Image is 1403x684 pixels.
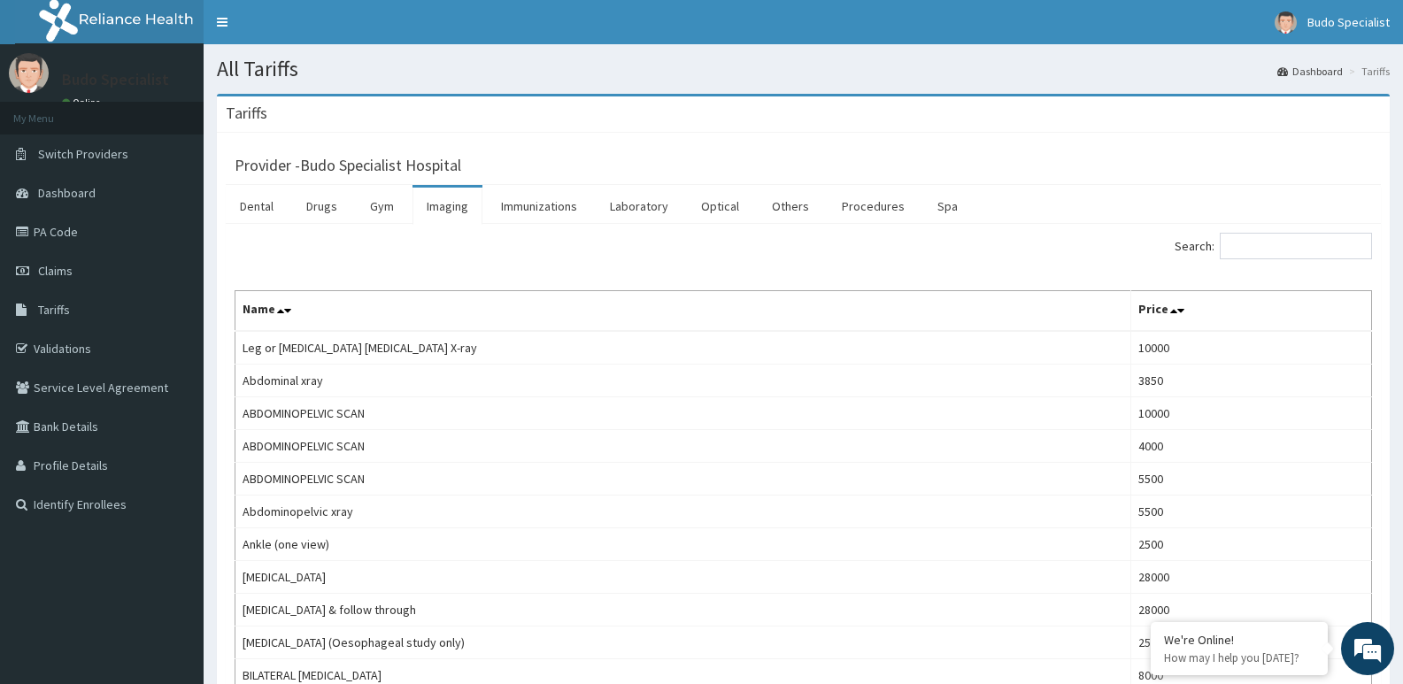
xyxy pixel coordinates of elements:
a: Procedures [828,188,919,225]
a: Dashboard [1277,64,1343,79]
h1: All Tariffs [217,58,1390,81]
a: Dental [226,188,288,225]
td: 10000 [1130,331,1371,365]
p: How may I help you today? [1164,650,1314,665]
td: 5500 [1130,463,1371,496]
td: 25000 [1130,626,1371,659]
p: Budo Specialist [62,72,169,88]
input: Search: [1220,233,1372,259]
td: 28000 [1130,561,1371,594]
th: Name [235,291,1131,332]
a: Drugs [292,188,351,225]
th: Price [1130,291,1371,332]
td: 2500 [1130,528,1371,561]
td: Leg or [MEDICAL_DATA] [MEDICAL_DATA] X-ray [235,331,1131,365]
img: User Image [1275,12,1297,34]
span: Tariffs [38,302,70,318]
td: ABDOMINOPELVIC SCAN [235,430,1131,463]
td: [MEDICAL_DATA] (Oesophageal study only) [235,626,1131,659]
td: Ankle (one view) [235,528,1131,561]
li: Tariffs [1345,64,1390,79]
span: Dashboard [38,185,96,201]
td: 3850 [1130,365,1371,397]
span: Claims [38,263,73,279]
td: ABDOMINOPELVIC SCAN [235,397,1131,430]
a: Gym [356,188,408,225]
a: Spa [923,188,972,225]
td: [MEDICAL_DATA] & follow through [235,594,1131,626]
label: Search: [1175,233,1372,259]
a: Imaging [412,188,482,225]
td: Abdominal xray [235,365,1131,397]
a: Others [758,188,823,225]
td: 28000 [1130,594,1371,626]
img: User Image [9,53,49,93]
span: Budo Specialist [1307,14,1390,30]
a: Online [62,96,104,109]
a: Laboratory [596,188,682,225]
td: 10000 [1130,397,1371,430]
td: ABDOMINOPELVIC SCAN [235,463,1131,496]
h3: Provider - Budo Specialist Hospital [235,158,461,173]
span: Switch Providers [38,146,128,162]
div: We're Online! [1164,632,1314,648]
td: [MEDICAL_DATA] [235,561,1131,594]
a: Optical [687,188,753,225]
td: 4000 [1130,430,1371,463]
td: Abdominopelvic xray [235,496,1131,528]
a: Immunizations [487,188,591,225]
h3: Tariffs [226,105,267,121]
td: 5500 [1130,496,1371,528]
